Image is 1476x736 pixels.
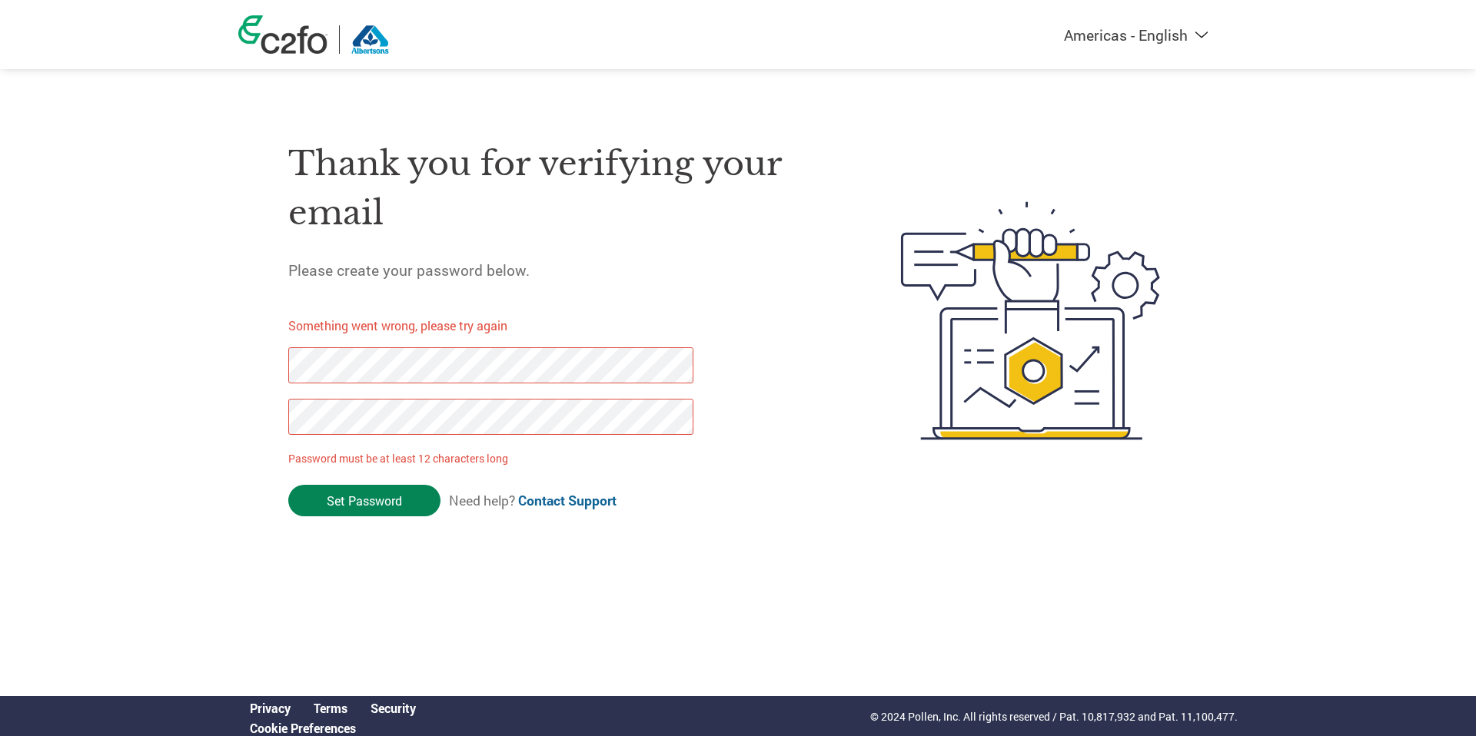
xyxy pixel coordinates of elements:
[449,492,617,509] span: Need help?
[250,700,291,716] a: Privacy
[288,317,720,335] p: Something went wrong, please try again
[288,139,828,238] h1: Thank you for verifying your email
[250,720,356,736] a: Cookie Preferences, opens a dedicated popup modal window
[518,492,617,509] a: Contact Support
[288,485,440,516] input: Set Password
[870,708,1238,724] p: © 2024 Pollen, Inc. All rights reserved / Pat. 10,817,932 and Pat. 11,100,477.
[351,25,390,54] img: Albertsons Companies
[238,15,327,54] img: c2fo logo
[288,260,828,280] h5: Please create your password below.
[371,700,416,716] a: Security
[238,720,427,736] div: Open Cookie Preferences Modal
[873,117,1188,525] img: create-password
[314,700,347,716] a: Terms
[288,450,699,466] p: Password must be at least 12 characters long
